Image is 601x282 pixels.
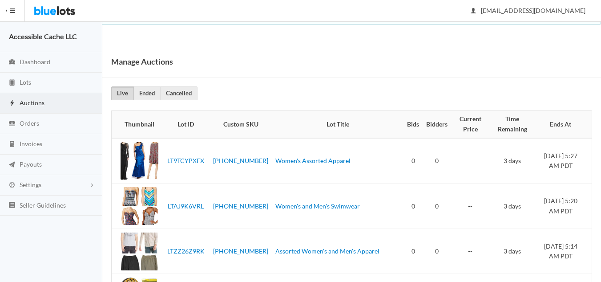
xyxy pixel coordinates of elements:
[451,184,490,229] td: --
[471,7,585,14] span: [EMAIL_ADDRESS][DOMAIN_NAME]
[8,140,16,149] ion-icon: calculator
[213,157,268,164] a: [PHONE_NUMBER]
[451,110,490,138] th: Current Price
[167,247,205,255] a: LTZZ26Z9RK
[423,138,451,184] td: 0
[451,229,490,274] td: --
[20,160,42,168] span: Payouts
[8,99,16,108] ion-icon: flash
[162,110,210,138] th: Lot ID
[272,110,403,138] th: Lot Title
[213,202,268,210] a: [PHONE_NUMBER]
[535,110,592,138] th: Ends At
[20,181,41,188] span: Settings
[403,110,423,138] th: Bids
[213,247,268,255] a: [PHONE_NUMBER]
[20,119,39,127] span: Orders
[535,229,592,274] td: [DATE] 5:14 AM PDT
[8,58,16,67] ion-icon: speedometer
[8,181,16,190] ion-icon: cog
[423,110,451,138] th: Bidders
[423,229,451,274] td: 0
[490,184,535,229] td: 3 days
[8,201,16,210] ion-icon: list box
[8,79,16,87] ion-icon: clipboard
[451,138,490,184] td: --
[275,202,360,210] a: Women's and Men's Swimwear
[490,229,535,274] td: 3 days
[111,55,173,68] h1: Manage Auctions
[490,110,535,138] th: Time Remaining
[20,58,50,65] span: Dashboard
[167,157,204,164] a: LT9TCYPXFX
[20,78,31,86] span: Lots
[8,161,16,169] ion-icon: paper plane
[535,138,592,184] td: [DATE] 5:27 AM PDT
[535,184,592,229] td: [DATE] 5:20 AM PDT
[112,110,162,138] th: Thumbnail
[275,157,351,164] a: Women's Assorted Apparel
[133,86,161,100] a: Ended
[403,138,423,184] td: 0
[20,201,66,209] span: Seller Guidelines
[168,202,204,210] a: LTAJ9K6VRL
[469,7,478,16] ion-icon: person
[8,120,16,128] ion-icon: cash
[160,86,198,100] a: Cancelled
[490,138,535,184] td: 3 days
[20,140,42,147] span: Invoices
[20,99,44,106] span: Auctions
[423,184,451,229] td: 0
[403,184,423,229] td: 0
[210,110,272,138] th: Custom SKU
[9,32,77,41] strong: Accessible Cache LLC
[275,247,379,255] a: Assorted Women's and Men's Apparel
[403,229,423,274] td: 0
[111,86,134,100] a: Live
